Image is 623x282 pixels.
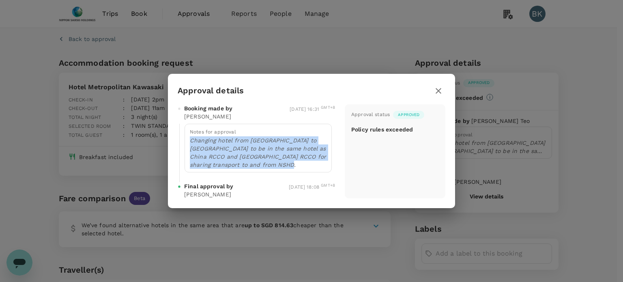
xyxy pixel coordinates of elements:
[184,182,234,190] span: Final approval by
[184,190,231,198] p: [PERSON_NAME]
[321,105,335,110] sup: GMT+8
[321,183,335,187] sup: GMT+8
[190,129,236,135] span: Notes for approval
[190,136,327,169] p: Changing hotel from [GEOGRAPHIC_DATA] to [GEOGRAPHIC_DATA] to be in the same hotel as China RCCO ...
[290,106,335,112] span: [DATE] 16:31
[178,86,244,95] h3: Approval details
[289,184,335,190] span: [DATE] 18:08
[393,112,424,118] span: Approved
[184,104,232,112] span: Booking made by
[184,112,231,121] p: [PERSON_NAME]
[351,125,413,133] p: Policy rules exceeded
[351,111,390,119] div: Approval status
